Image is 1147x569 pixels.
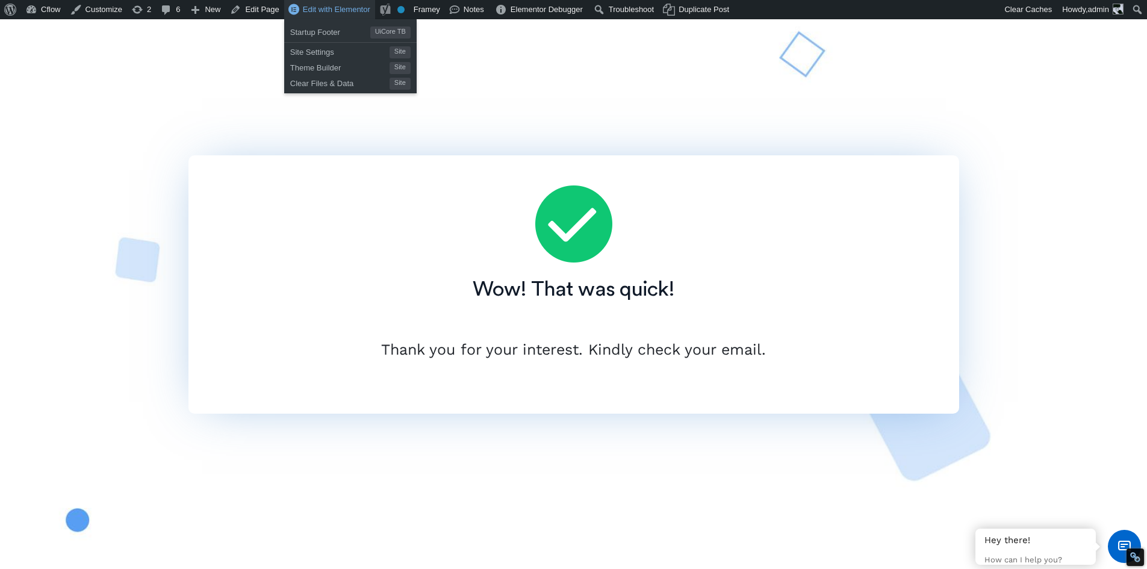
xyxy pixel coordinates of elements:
span: Site [390,62,411,74]
span: Theme Builder [290,58,390,74]
div: Restore Info Box &#10;&#10;NoFollow Info:&#10; META-Robots NoFollow: &#09;true&#10; META-Robots N... [1130,552,1141,563]
span: Clear Files & Data [290,74,390,90]
span: Site [390,78,411,90]
span: Site [390,46,411,58]
span: Chat Widget [1108,530,1141,563]
span: Edit with Elementor [303,5,370,14]
a: Startup FooterUiCore TB [284,23,417,39]
span: UiCore TB [370,26,411,39]
span: Startup Footer [290,23,370,39]
div: Hey there! [984,535,1087,547]
h2: Wow! That was quick! [194,275,953,304]
div: No index [397,6,405,13]
img: tick [535,185,612,263]
span: admin [1088,5,1109,14]
a: Theme BuilderSite [284,58,417,74]
p: How can I help you? [984,555,1087,565]
a: Clear Files & DataSite [284,74,417,90]
span: Site Settings [290,43,390,58]
a: Site SettingsSite [284,43,417,58]
p: Thank you for your interest. Kindly check your email. [246,337,901,363]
